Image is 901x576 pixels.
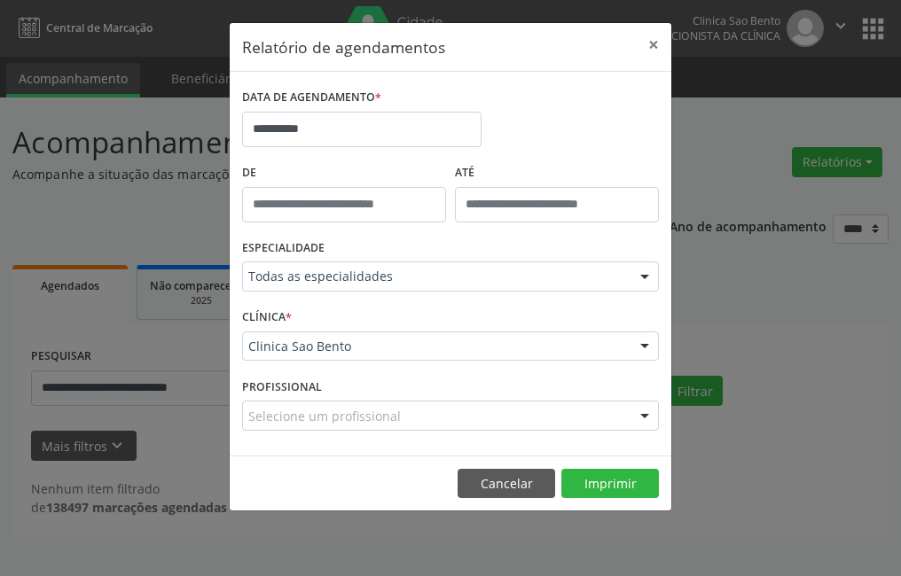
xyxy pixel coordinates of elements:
[636,23,671,66] button: Close
[248,338,623,355] span: Clinica Sao Bento
[561,469,659,499] button: Imprimir
[242,160,446,187] label: De
[242,84,381,112] label: DATA DE AGENDAMENTO
[242,304,292,331] label: CLÍNICA
[458,469,555,499] button: Cancelar
[248,268,623,285] span: Todas as especialidades
[242,373,322,401] label: PROFISSIONAL
[248,407,401,425] span: Selecione um profissional
[242,35,445,58] h5: Relatório de agendamentos
[455,160,659,187] label: ATÉ
[242,235,325,262] label: ESPECIALIDADE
